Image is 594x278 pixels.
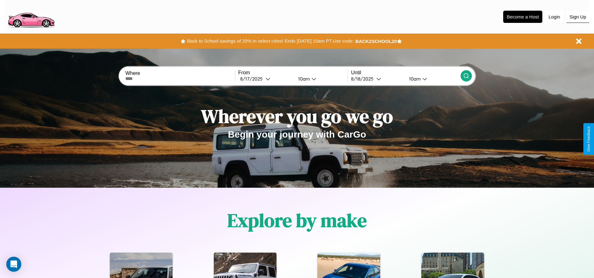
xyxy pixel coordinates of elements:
div: 10am [295,76,312,82]
img: logo [5,3,57,29]
button: 8/17/2025 [238,76,293,82]
button: Back to School savings of 20% in select cities! Ends [DATE] 10am PT.Use code: [185,37,355,45]
div: 10am [406,76,422,82]
h1: Explore by make [227,207,367,233]
b: BACK2SCHOOL20 [355,39,397,44]
div: Open Intercom Messenger [6,257,21,272]
div: 8 / 17 / 2025 [240,76,266,82]
button: Sign Up [566,11,589,23]
label: Until [351,70,460,76]
button: 10am [293,76,348,82]
label: From [238,70,348,76]
div: Give Feedback [586,126,591,152]
div: 8 / 18 / 2025 [351,76,376,82]
label: Where [125,71,235,76]
button: Become a Host [503,11,542,23]
button: 10am [404,76,461,82]
button: Login [545,11,563,23]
